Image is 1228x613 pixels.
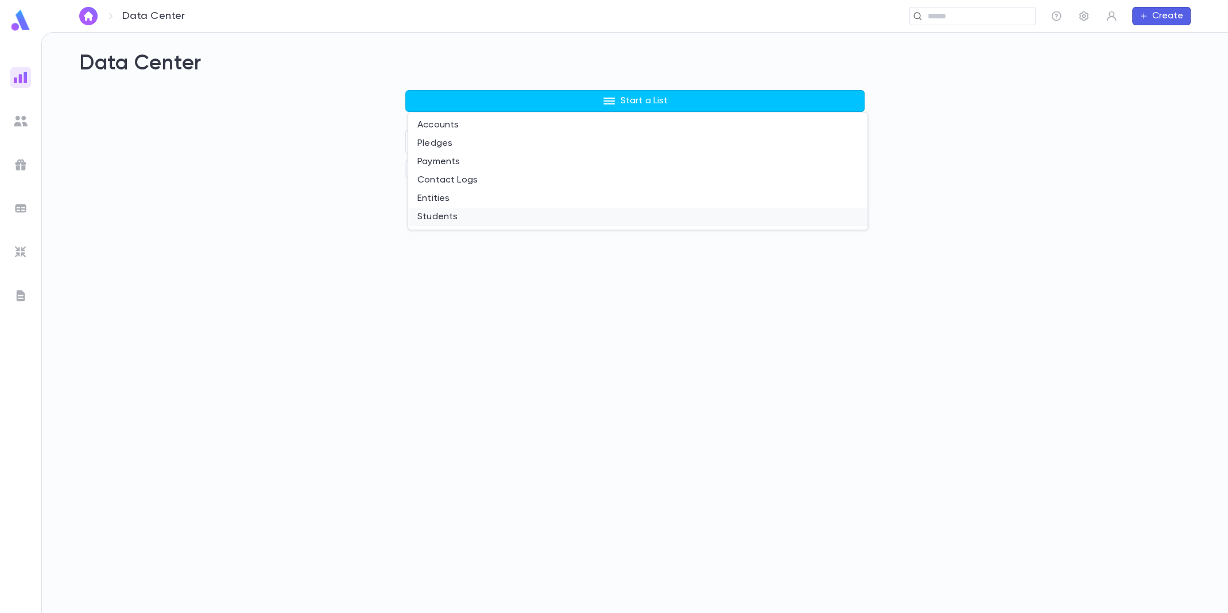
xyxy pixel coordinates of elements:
li: Accounts [408,116,867,134]
li: Entities [408,189,867,208]
li: Students [408,208,867,226]
li: Payments [408,153,867,171]
li: Contact Logs [408,171,867,189]
li: Pledges [408,134,867,153]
